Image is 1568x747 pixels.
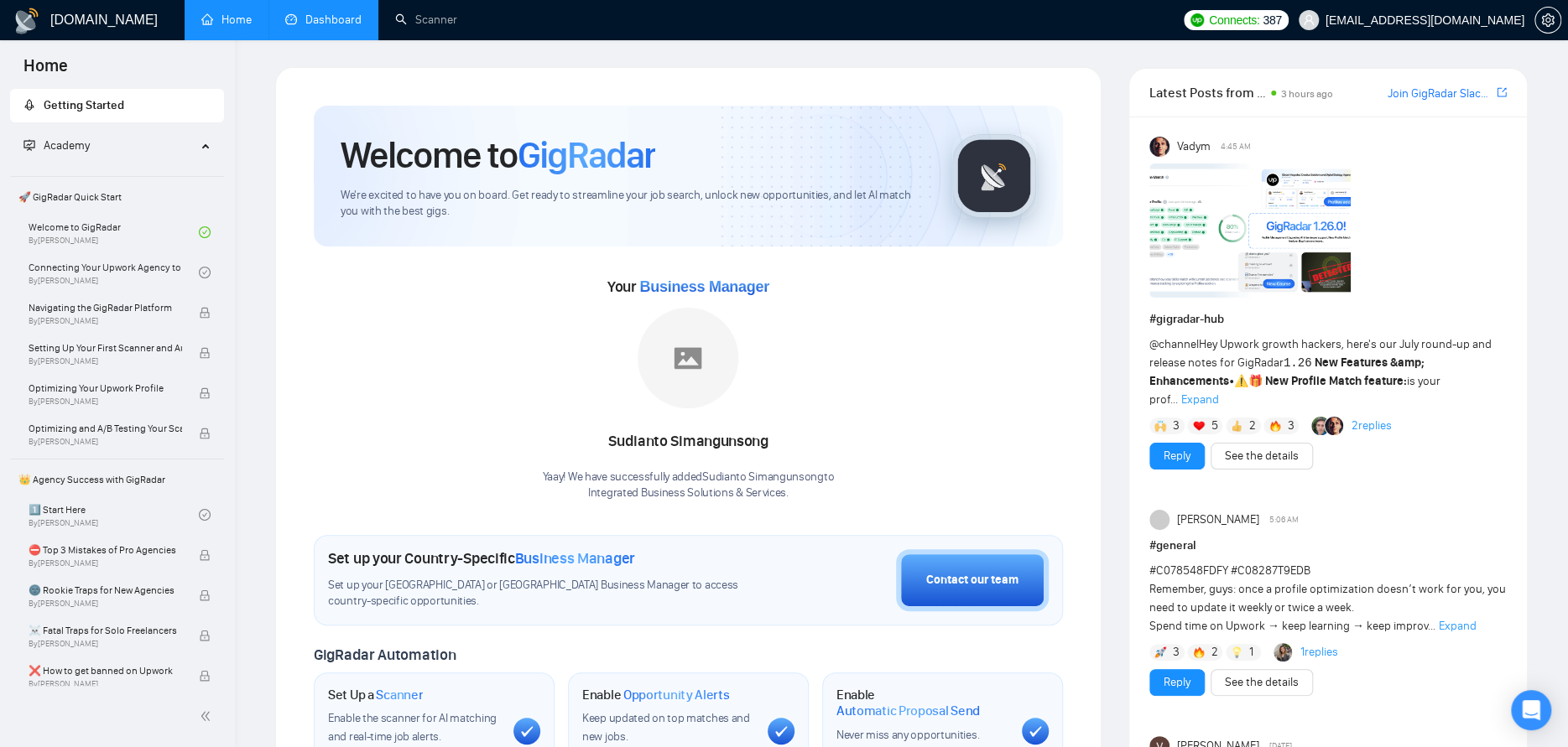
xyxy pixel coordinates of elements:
[1149,82,1266,103] span: Latest Posts from the GigRadar Community
[1225,673,1299,692] a: See the details
[29,542,182,558] span: ⛔ Top 3 Mistakes of Pro Agencies
[1149,137,1169,157] img: Vadym
[12,463,222,496] span: 👑 Agency Success with GigRadar
[328,711,497,744] span: Enable the scanner for AI matching and real-time job alerts.
[199,589,211,601] span: lock
[543,485,835,501] p: Integrated Business Solutions & Services .
[29,397,182,407] span: By [PERSON_NAME]
[29,214,199,251] a: Welcome to GigRadarBy[PERSON_NAME]
[395,13,457,27] a: searchScanner
[200,708,216,724] span: double-left
[29,420,182,437] span: Optimizing and A/B Testing Your Scanner for Better Results
[1231,563,1310,578] span: #C08287T9EDB
[1149,537,1507,555] h1: # general
[952,134,1036,218] img: gigradar-logo.png
[1234,374,1248,388] span: ⚠️
[1300,644,1337,661] a: 1replies
[199,226,211,238] span: check-circle
[1164,673,1190,692] a: Reply
[29,437,182,447] span: By [PERSON_NAME]
[199,428,211,439] span: lock
[1225,447,1299,465] a: See the details
[328,578,760,610] span: Set up your [GEOGRAPHIC_DATA] or [GEOGRAPHIC_DATA] Business Manager to access country-specific op...
[1176,511,1258,529] span: [PERSON_NAME]
[199,267,211,278] span: check-circle
[29,558,182,568] span: By [PERSON_NAME]
[836,687,1008,719] h1: Enable
[1248,374,1263,388] span: 🎁
[1274,643,1292,661] img: Korlan
[341,132,655,178] h1: Welcome to
[1497,85,1507,101] a: export
[1265,374,1407,388] strong: New Profile Match feature:
[582,711,750,744] span: Keep updated on top matches and new jobs.
[836,703,980,719] span: Automatic Proposal Send
[29,496,199,533] a: 1️⃣ Start HereBy[PERSON_NAME]
[23,99,35,111] span: rocket
[29,639,182,649] span: By [PERSON_NAME]
[29,356,182,366] span: By [PERSON_NAME]
[29,622,182,639] span: ☠️ Fatal Traps for Solo Freelancers
[199,307,211,319] span: lock
[10,89,224,122] li: Getting Started
[1149,669,1205,696] button: Reply
[1534,7,1561,34] button: setting
[1190,13,1204,27] img: upwork-logo.png
[1149,337,1199,351] span: @channel
[896,549,1049,611] button: Contact our team
[836,728,979,742] span: Never miss any opportunities.
[1149,337,1492,407] span: Hey Upwork growth hackers, here's our July round-up and release notes for GigRadar • is your prof...
[199,549,211,561] span: lock
[1154,420,1166,432] img: 🙌
[1388,85,1493,103] a: Join GigRadar Slack Community
[29,316,182,326] span: By [PERSON_NAME]
[1311,417,1330,435] img: Alex B
[13,8,40,34] img: logo
[639,278,768,295] span: Business Manager
[29,254,199,291] a: Connecting Your Upwork Agency to GigRadarBy[PERSON_NAME]
[1497,86,1507,99] span: export
[1211,443,1313,469] button: See the details
[29,582,182,599] span: 🌚 Rookie Traps for New Agencies
[10,54,81,89] span: Home
[1164,447,1190,465] a: Reply
[201,13,252,27] a: homeHome
[1211,669,1313,696] button: See the details
[1534,13,1561,27] a: setting
[328,549,635,568] h1: Set up your Country-Specific
[582,687,730,703] h1: Enable
[1249,644,1253,661] span: 1
[44,138,90,153] span: Academy
[29,662,182,679] span: ❌ How to get banned on Upwork
[1173,418,1180,434] span: 3
[199,347,211,359] span: lock
[543,469,835,501] div: Yaay! We have successfully added Sudianto Simangunsong to
[199,670,211,682] span: lock
[638,308,738,408] img: placeholder.png
[1269,512,1299,527] span: 5:06 AM
[1284,356,1312,370] code: 1.26
[1173,644,1180,661] span: 3
[1193,646,1205,658] img: 🔥
[1281,88,1333,100] span: 3 hours ago
[12,180,222,214] span: 🚀 GigRadar Quick Start
[1231,420,1242,432] img: 👍
[23,138,90,153] span: Academy
[623,687,730,703] span: Opportunity Alerts
[314,646,456,664] span: GigRadar Automation
[285,13,362,27] a: dashboardDashboard
[926,571,1018,589] div: Contact our team
[1221,139,1251,154] span: 4:45 AM
[199,509,211,521] span: check-circle
[29,380,182,397] span: Optimizing Your Upwork Profile
[29,299,182,316] span: Navigating the GigRadar Platform
[1211,644,1217,661] span: 2
[328,687,423,703] h1: Set Up a
[1439,619,1477,633] span: Expand
[1181,392,1219,407] span: Expand
[1535,13,1560,27] span: setting
[29,679,182,689] span: By [PERSON_NAME]
[1287,418,1294,434] span: 3
[23,139,35,151] span: fund-projection-screen
[1269,420,1281,432] img: 🔥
